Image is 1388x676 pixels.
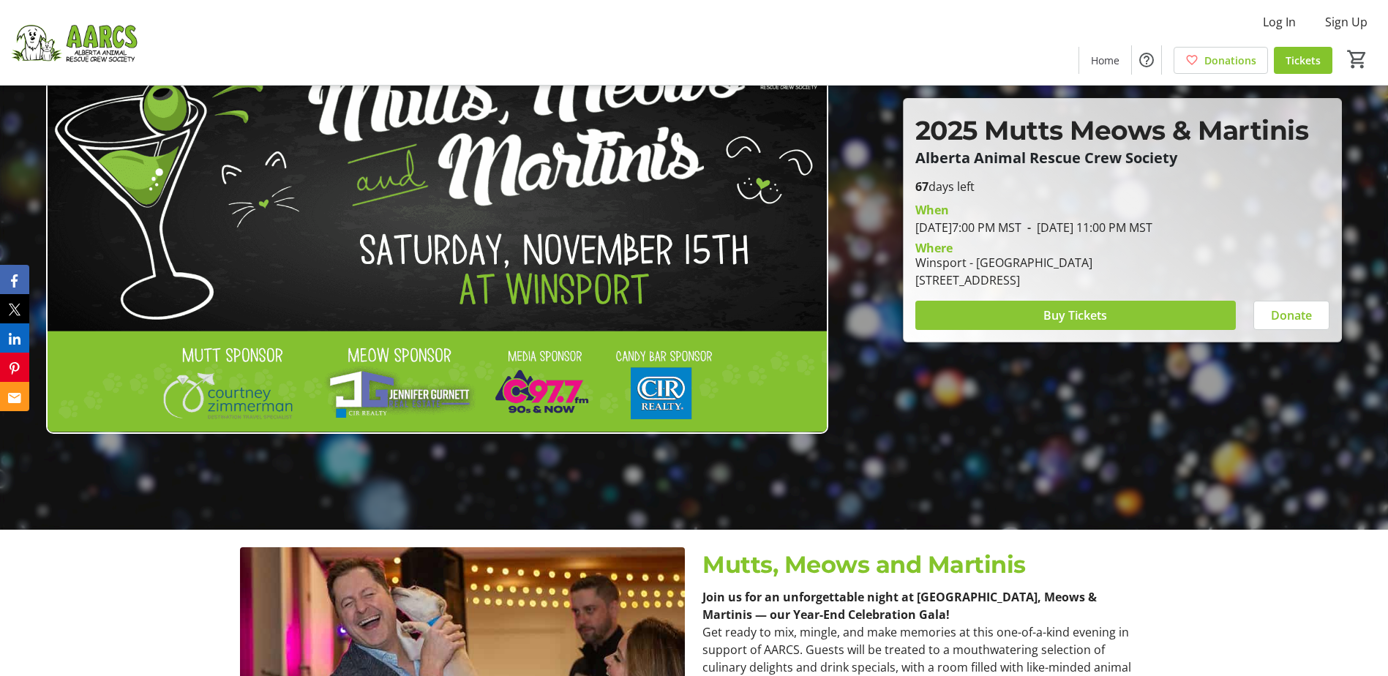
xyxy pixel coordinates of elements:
span: Home [1091,53,1119,68]
p: Mutts, Meows and Martinis [702,547,1147,582]
button: Buy Tickets [915,301,1236,330]
img: Alberta Animal Rescue Crew Society's Logo [9,6,139,79]
div: Winsport - [GEOGRAPHIC_DATA] [915,254,1092,271]
button: Log In [1251,10,1308,34]
button: Help [1132,45,1161,75]
div: [STREET_ADDRESS] [915,271,1092,289]
a: Home [1079,47,1131,74]
button: Donate [1253,301,1329,330]
p: days left [915,178,1329,195]
span: Sign Up [1325,13,1368,31]
span: Log In [1263,13,1296,31]
span: - [1021,219,1037,236]
button: Cart [1344,46,1370,72]
span: Donations [1204,53,1256,68]
span: Donate [1271,307,1312,324]
span: [DATE] 7:00 PM MST [915,219,1021,236]
span: [DATE] 11:00 PM MST [1021,219,1152,236]
strong: Join us for an unforgettable night at [GEOGRAPHIC_DATA], Meows & Martinis — our Year-End Celebrat... [702,589,1097,623]
div: When [915,201,949,219]
a: Tickets [1274,47,1332,74]
div: Where [915,242,953,254]
span: 67 [915,179,929,195]
p: Alberta Animal Rescue Crew Society [915,150,1329,166]
span: 2025 Mutts Meows & Martinis [915,114,1309,146]
span: Tickets [1286,53,1321,68]
span: Buy Tickets [1043,307,1107,324]
button: Sign Up [1313,10,1379,34]
a: Donations [1174,47,1268,74]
